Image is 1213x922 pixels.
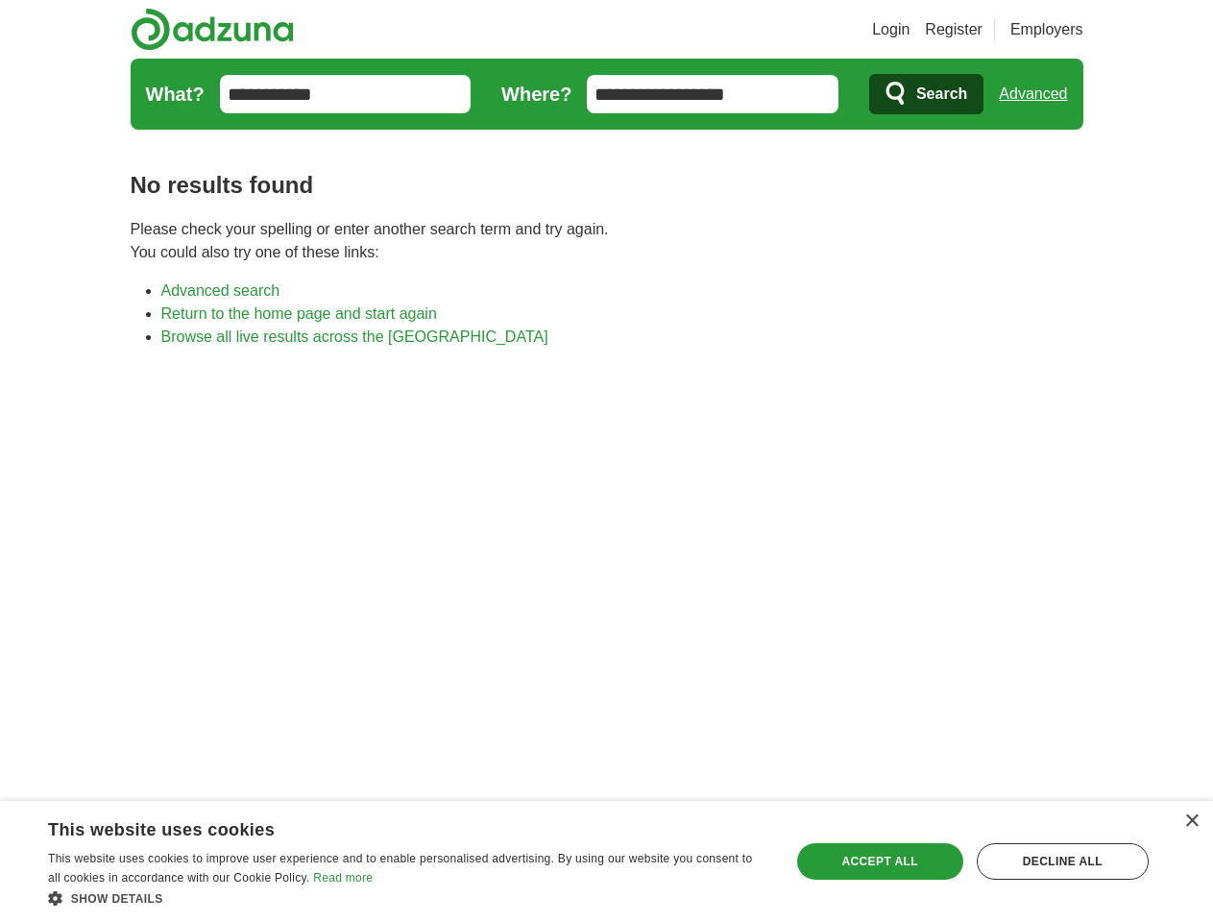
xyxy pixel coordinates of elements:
a: Login [872,18,910,41]
a: Employers [1010,18,1083,41]
div: Show details [48,888,767,908]
div: Accept all [797,843,963,880]
a: Return to the home page and start again [161,305,437,322]
a: Advanced [999,75,1067,113]
label: Where? [501,80,571,109]
h1: No results found [131,168,1083,203]
span: Search [916,75,967,113]
div: Decline all [977,843,1149,880]
a: Read more, opens a new window [313,871,373,885]
a: Register [925,18,983,41]
span: This website uses cookies to improve user experience and to enable personalised advertising. By u... [48,852,752,885]
label: What? [146,80,205,109]
button: Search [869,74,983,114]
a: Browse all live results across the [GEOGRAPHIC_DATA] [161,328,548,345]
a: Advanced search [161,282,280,299]
div: Close [1184,814,1199,829]
img: Adzuna logo [131,8,294,51]
span: Show details [71,892,163,906]
div: This website uses cookies [48,813,719,841]
p: Please check your spelling or enter another search term and try again. You could also try one of ... [131,218,1083,264]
